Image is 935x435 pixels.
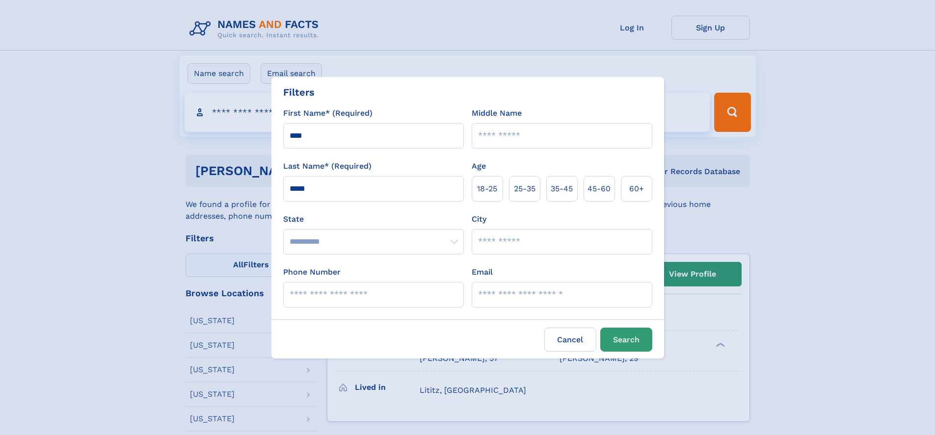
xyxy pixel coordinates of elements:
[629,183,644,195] span: 60+
[472,160,486,172] label: Age
[283,213,464,225] label: State
[283,266,341,278] label: Phone Number
[472,213,486,225] label: City
[472,107,522,119] label: Middle Name
[283,107,373,119] label: First Name* (Required)
[472,266,493,278] label: Email
[477,183,497,195] span: 18‑25
[551,183,573,195] span: 35‑45
[514,183,535,195] span: 25‑35
[600,328,652,352] button: Search
[544,328,596,352] label: Cancel
[283,85,315,100] div: Filters
[283,160,372,172] label: Last Name* (Required)
[588,183,611,195] span: 45‑60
